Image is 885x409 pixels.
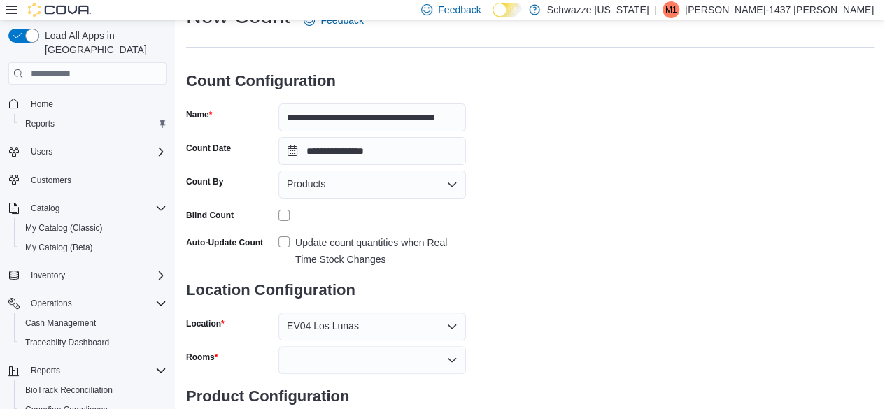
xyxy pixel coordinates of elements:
[20,334,115,351] a: Traceabilty Dashboard
[20,239,99,256] a: My Catalog (Beta)
[20,115,60,132] a: Reports
[3,266,172,285] button: Inventory
[25,143,167,160] span: Users
[14,238,172,257] button: My Catalog (Beta)
[287,175,325,192] span: Products
[320,13,363,27] span: Feedback
[20,115,167,132] span: Reports
[25,94,167,112] span: Home
[186,59,466,103] h3: Count Configuration
[25,222,103,234] span: My Catalog (Classic)
[685,1,874,18] p: [PERSON_NAME]-1437 [PERSON_NAME]
[31,365,60,376] span: Reports
[186,318,225,329] label: Location
[31,175,71,186] span: Customers
[20,220,167,236] span: My Catalog (Classic)
[20,239,167,256] span: My Catalog (Beta)
[20,220,108,236] a: My Catalog (Classic)
[446,321,458,332] button: Open list of options
[295,234,466,268] div: Update count quantities when Real Time Stock Changes
[665,1,677,18] span: M1
[25,200,167,217] span: Catalog
[663,1,679,18] div: Mariah-1437 Marquez
[14,218,172,238] button: My Catalog (Classic)
[25,200,65,217] button: Catalog
[31,99,53,110] span: Home
[25,172,77,189] a: Customers
[25,317,96,329] span: Cash Management
[20,382,118,399] a: BioTrack Reconciliation
[186,268,466,313] h3: Location Configuration
[186,237,263,248] label: Auto-Update Count
[186,210,234,221] div: Blind Count
[186,143,231,154] label: Count Date
[25,143,58,160] button: Users
[3,199,172,218] button: Catalog
[3,361,172,380] button: Reports
[654,1,657,18] p: |
[20,334,167,351] span: Traceabilty Dashboard
[25,118,55,129] span: Reports
[438,3,481,17] span: Feedback
[31,270,65,281] span: Inventory
[287,317,359,334] span: EV04 Los Lunas
[446,354,458,366] button: Open list of options
[25,385,113,396] span: BioTrack Reconciliation
[25,242,93,253] span: My Catalog (Beta)
[39,29,167,57] span: Load All Apps in [GEOGRAPHIC_DATA]
[14,313,172,333] button: Cash Management
[547,1,649,18] p: Schwazze [US_STATE]
[20,315,101,331] a: Cash Management
[25,267,71,284] button: Inventory
[25,362,167,379] span: Reports
[3,142,172,162] button: Users
[25,295,78,312] button: Operations
[14,333,172,352] button: Traceabilty Dashboard
[20,315,167,331] span: Cash Management
[31,146,52,157] span: Users
[493,17,493,18] span: Dark Mode
[25,171,167,189] span: Customers
[278,137,466,165] input: Press the down key to open a popover containing a calendar.
[31,298,72,309] span: Operations
[446,179,458,190] button: Open list of options
[25,337,109,348] span: Traceabilty Dashboard
[186,176,223,187] label: Count By
[186,109,212,120] label: Name
[25,362,66,379] button: Reports
[298,6,369,34] a: Feedback
[25,267,167,284] span: Inventory
[31,203,59,214] span: Catalog
[20,382,167,399] span: BioTrack Reconciliation
[3,93,172,113] button: Home
[14,114,172,134] button: Reports
[186,352,218,363] label: Rooms
[28,3,91,17] img: Cova
[3,170,172,190] button: Customers
[493,3,522,17] input: Dark Mode
[14,380,172,400] button: BioTrack Reconciliation
[25,295,167,312] span: Operations
[3,294,172,313] button: Operations
[25,96,59,113] a: Home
